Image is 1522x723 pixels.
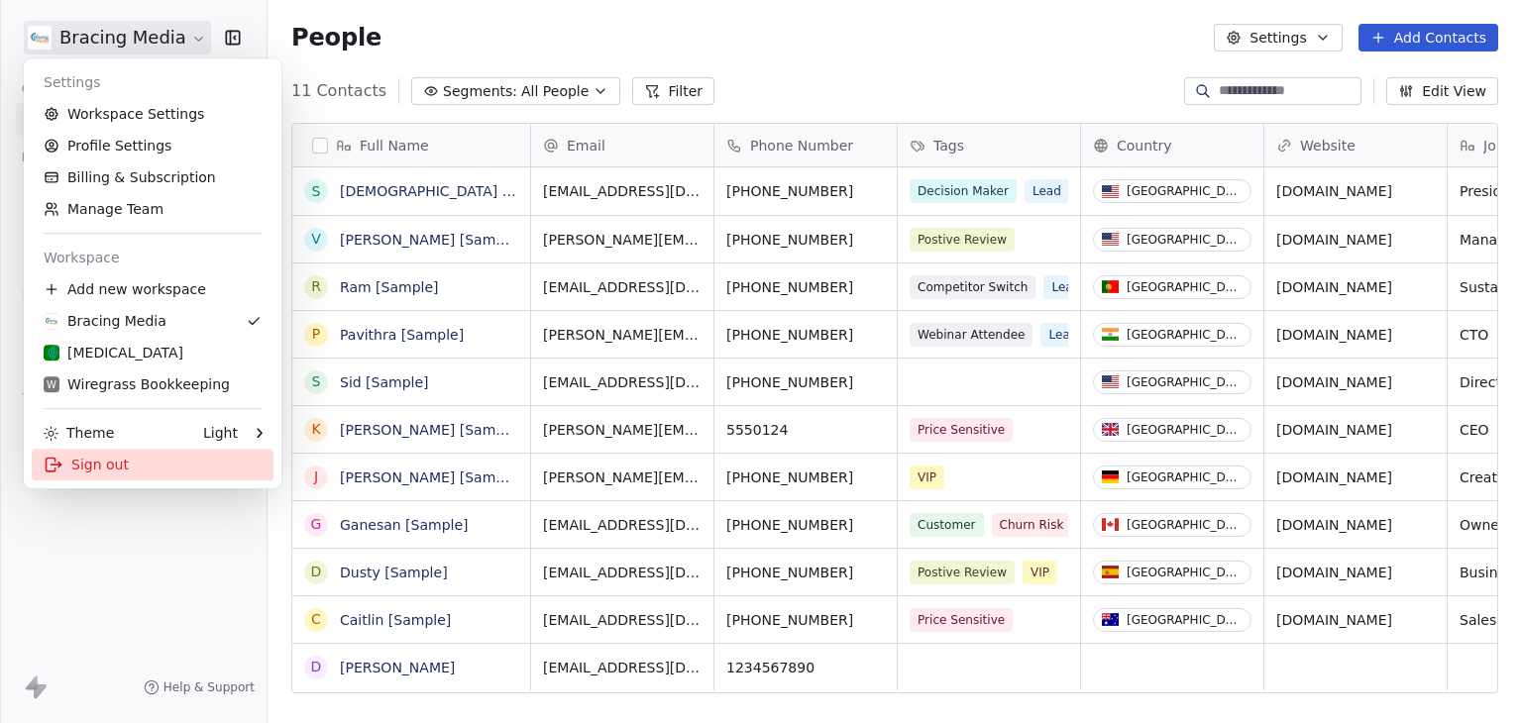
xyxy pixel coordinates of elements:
div: Sign out [32,449,273,480]
a: Workspace Settings [32,98,273,130]
div: Settings [32,66,273,98]
div: Light [203,423,238,443]
div: Wiregrass Bookkeeping [44,374,230,394]
a: Profile Settings [32,130,273,161]
div: Bracing Media [44,311,166,331]
div: [MEDICAL_DATA] [44,343,183,362]
div: Theme [44,423,114,443]
span: W [47,377,56,392]
div: Add new workspace [32,273,273,305]
a: Manage Team [32,193,273,225]
a: Billing & Subscription [32,161,273,193]
img: mobile-hearing-services.png [44,345,59,361]
div: Workspace [32,242,273,273]
img: bracingmedia.png [44,313,59,329]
